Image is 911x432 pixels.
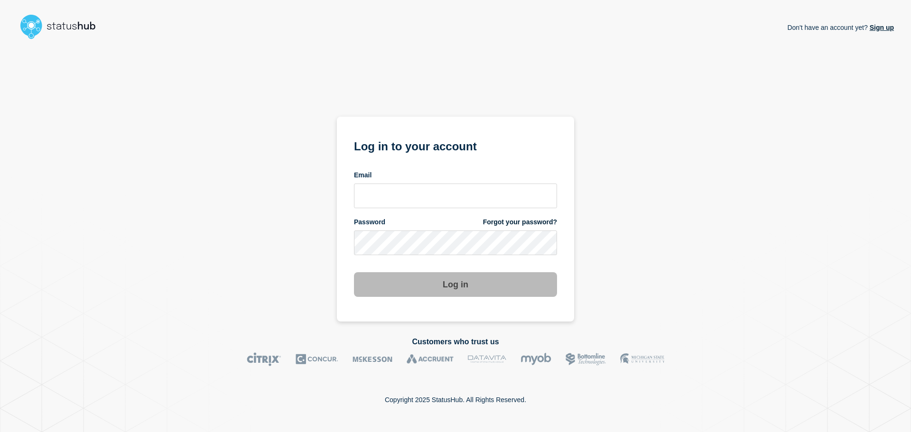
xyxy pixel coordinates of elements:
[17,338,894,346] h2: Customers who trust us
[407,352,454,366] img: Accruent logo
[353,352,392,366] img: McKesson logo
[620,352,664,366] img: MSU logo
[566,352,606,366] img: Bottomline logo
[483,218,557,227] a: Forgot your password?
[354,218,385,227] span: Password
[385,396,526,404] p: Copyright 2025 StatusHub. All Rights Reserved.
[521,352,551,366] img: myob logo
[354,184,557,208] input: email input
[296,352,338,366] img: Concur logo
[868,24,894,31] a: Sign up
[247,352,281,366] img: Citrix logo
[17,11,107,42] img: StatusHub logo
[787,16,894,39] p: Don't have an account yet?
[354,272,557,297] button: Log in
[354,137,557,154] h1: Log in to your account
[354,171,372,180] span: Email
[468,352,506,366] img: DataVita logo
[354,230,557,255] input: password input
